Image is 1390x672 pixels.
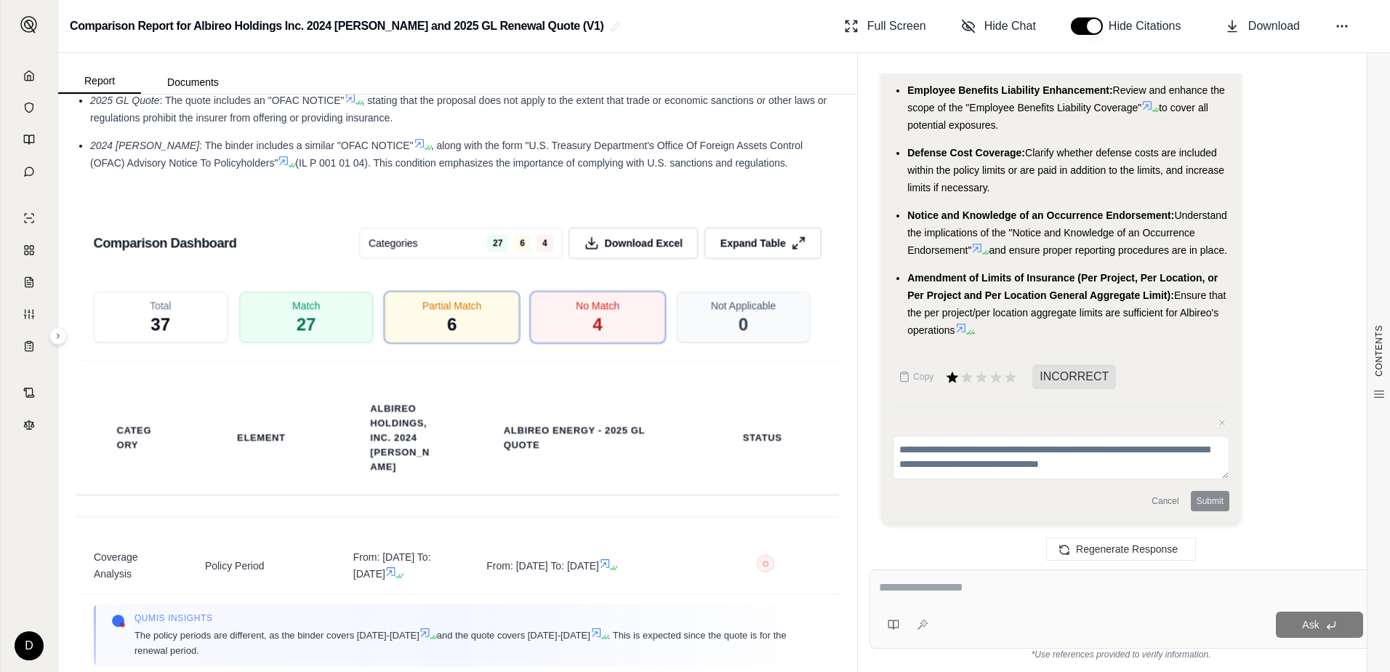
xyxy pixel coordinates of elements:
[369,236,418,250] span: Categories
[159,95,344,106] span: : The quote includes an "OFAC NOTICE"
[9,93,49,122] a: Documents Vault
[70,13,604,39] h2: Comparison Report for Albireo Holdings Inc. 2024 [PERSON_NAME] and 2025 GL Renewal Quote (V1)
[984,17,1036,35] span: Hide Chat
[90,140,803,169] span: , along with the form "U.S. Treasury Department's Office Of Foreign Assets Control (OFAC) Advisor...
[1373,325,1385,377] span: CONTENTS
[9,125,49,154] a: Prompt Library
[9,268,49,297] a: Claim Coverage
[592,313,602,336] span: 4
[134,612,804,623] span: Qumis INSIGHTS
[1276,612,1363,638] button: Ask
[1219,12,1306,41] button: Download
[1248,17,1300,35] span: Download
[913,371,933,383] span: Copy
[907,209,1174,221] span: Notice and Knowledge of an Occurrence Endorsement:
[15,10,44,39] button: Expand sidebar
[704,227,822,259] button: Expand Table
[220,422,303,454] th: Element
[907,102,1208,131] span: to cover all potential exposures.
[1109,17,1190,35] span: Hide Citations
[907,209,1227,256] span: Understand the implications of the "Notice and Knowledge of an Occurrence Endorsement"
[867,17,926,35] span: Full Screen
[134,626,804,657] span: The policy periods are different, as the binder covers [DATE]-[DATE] and the quote covers [DATE]-...
[20,16,38,33] img: Expand sidebar
[359,228,563,258] button: Categories2764
[907,272,1218,301] span: Amendment of Limits of Insurance (Per Project, Per Location, or Per Project and Per Location Gene...
[605,236,683,250] span: Download Excel
[576,298,619,313] span: No Match
[1046,537,1196,561] button: Regenerate Response
[838,12,932,41] button: Full Screen
[49,327,67,345] button: Expand sidebar
[94,549,170,582] span: Coverage Analysis
[292,298,320,313] span: Match
[90,95,827,124] span: , stating that the proposal does not apply to the extent that trade or economic sanctions or othe...
[720,236,786,250] span: Expand Table
[15,631,44,660] div: D
[486,415,674,461] th: Albireo Energy - 2025 GL Quote
[1302,619,1319,631] span: Ask
[9,236,49,265] a: Policy Comparisons
[711,298,776,313] span: Not Applicable
[514,234,531,252] span: 6
[150,298,172,313] span: Total
[487,234,508,252] span: 27
[94,230,237,256] h3: Comparison Dashboard
[907,147,1224,193] span: Clarify whether defense costs are included within the policy limits or are paid in addition to th...
[447,313,457,336] span: 6
[989,244,1227,256] span: and ensure proper reporting procedures are in place.
[204,557,318,574] span: Policy Period
[141,71,245,94] button: Documents
[353,393,451,483] th: Albireo Holdings, Inc. 2024 [PERSON_NAME]
[111,613,125,628] img: Qumis
[1032,364,1116,389] span: INCORRECT
[422,298,482,313] span: Partial Match
[893,362,939,391] button: Copy
[973,324,976,336] span: .
[199,140,413,151] span: : The binder includes a similar "OFAC NOTICE"
[486,557,674,574] span: From: [DATE] To: [DATE]
[9,157,49,186] a: Chat
[907,289,1226,336] span: Ensure that the per project/per location aggregate limits are sufficient for Albireo's operations
[762,557,769,569] span: ○
[9,61,49,90] a: Home
[150,313,170,336] span: 37
[907,147,1025,159] span: Defense Cost Coverage:
[569,227,699,259] button: Download Excel
[739,313,748,336] span: 0
[869,649,1373,660] div: *Use references provided to verify information.
[9,332,49,361] a: Coverage Table
[9,410,49,439] a: Legal Search Engine
[58,69,141,94] button: Report
[99,415,169,461] th: Category
[907,84,1112,96] span: Employee Benefits Liability Enhancement:
[1076,543,1178,555] span: Regenerate Response
[90,95,159,106] span: 2025 GL Quote
[1146,491,1184,511] button: Cancel
[537,234,553,252] span: 4
[9,204,49,233] a: Single Policy
[90,140,199,151] span: 2024 [PERSON_NAME]
[757,554,774,577] button: ○
[353,549,451,582] span: From: [DATE] To: [DATE]
[9,300,49,329] a: Custom Report
[907,84,1225,113] span: Review and enhance the scope of the "Employee Benefits Liability Coverage"
[955,12,1042,41] button: Hide Chat
[295,157,788,169] span: (IL P 001 01 04). This condition emphasizes the importance of complying with U.S. sanctions and r...
[297,313,316,336] span: 27
[9,378,49,407] a: Contract Analysis
[726,422,800,454] th: Status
